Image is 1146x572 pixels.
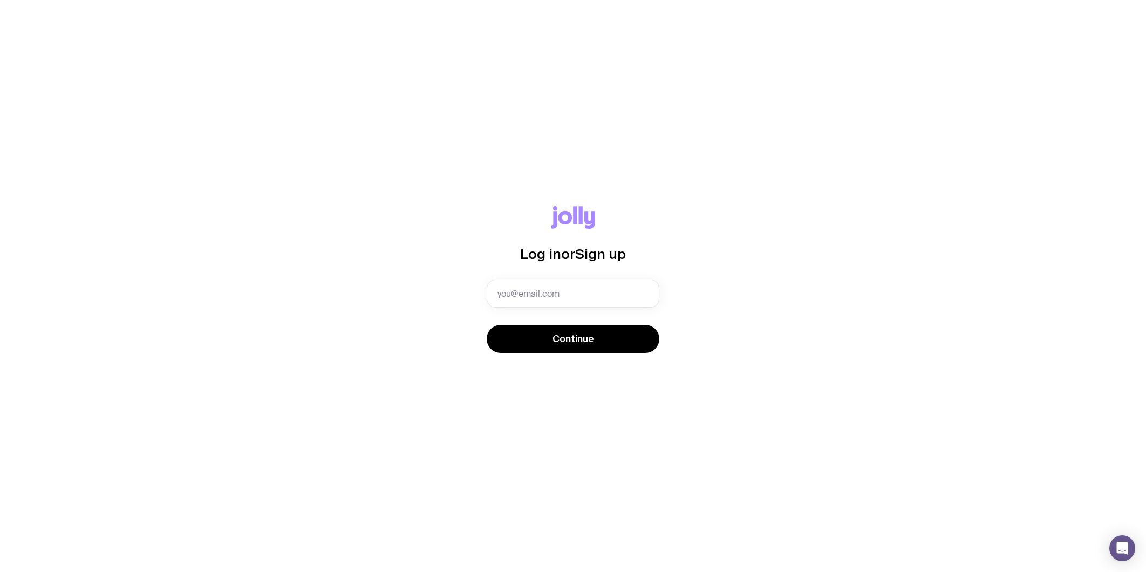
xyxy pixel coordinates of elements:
button: Continue [487,325,659,353]
span: or [561,246,575,262]
span: Continue [552,332,594,345]
span: Log in [520,246,561,262]
span: Sign up [575,246,626,262]
div: Open Intercom Messenger [1109,535,1135,561]
input: you@email.com [487,280,659,308]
